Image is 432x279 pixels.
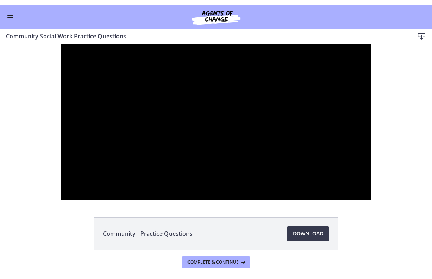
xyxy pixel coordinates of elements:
h3: Community Social Work Practice Questions [6,26,403,35]
button: Complete & continue [182,251,250,263]
a: Download [287,221,329,235]
img: Agents of Change [172,3,260,20]
button: Enable menu [6,7,15,16]
span: Download [293,224,323,233]
span: Community - Practice Questions [103,224,193,233]
span: Complete & continue [187,254,239,260]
